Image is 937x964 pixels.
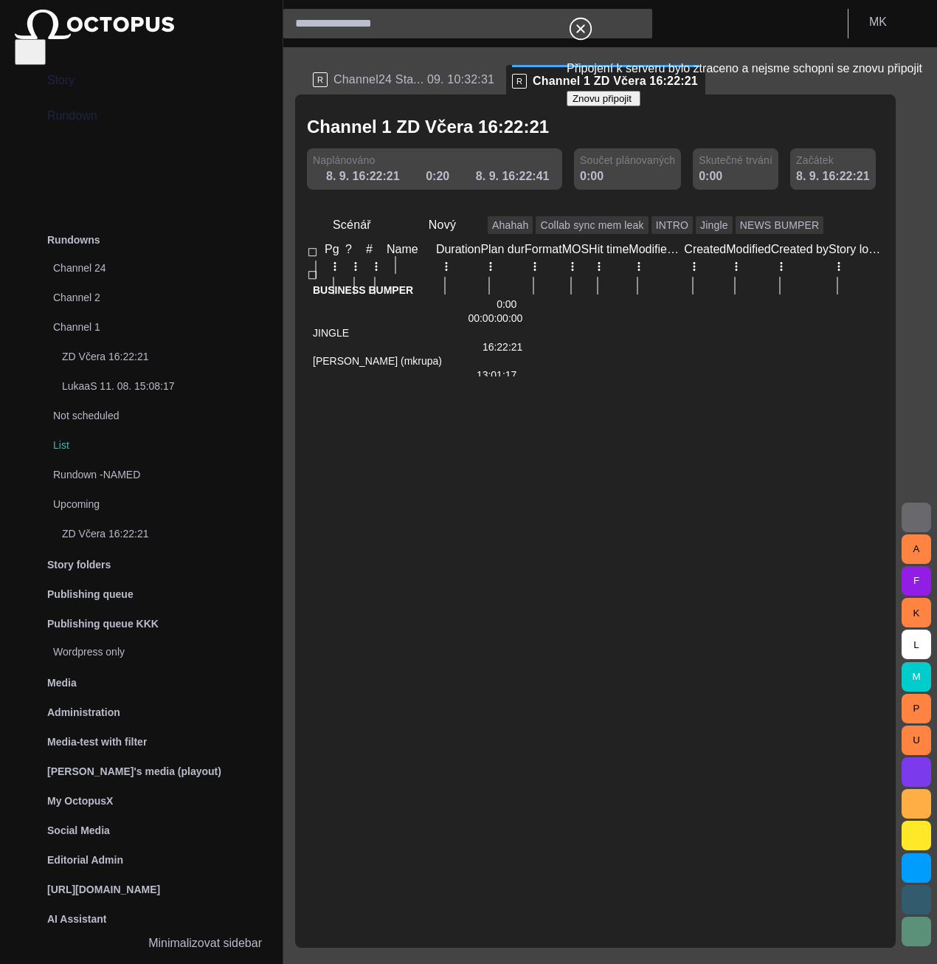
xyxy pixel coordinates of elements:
[902,726,931,755] button: U
[684,243,726,256] div: Created
[589,243,629,256] div: Hit time
[562,243,589,256] div: MOS
[857,9,928,35] button: MK
[589,256,609,277] button: Hit time column menu
[53,644,268,659] p: Wordpress only
[313,72,328,87] p: R
[148,934,262,952] p: Minimalizovat sidebar
[345,256,366,277] button: ? column menu
[62,349,268,364] p: ZD Včera 16:22:21
[47,882,160,897] p: [URL][DOMAIN_NAME]
[47,616,159,631] p: Publishing queue KKK
[15,225,268,929] ul: main menu
[629,243,684,256] div: Modified by
[902,630,931,659] button: L
[796,153,834,168] span: Začátek
[536,216,648,234] button: Collab sync mem leak
[525,256,545,277] button: Format column menu
[829,243,884,256] div: Story locations
[307,117,549,137] h2: Channel 1 ZD Včera 16:22:21
[726,243,770,256] div: Modified
[726,256,747,277] button: Modified column menu
[902,534,931,564] button: A
[53,467,238,482] p: Rundown -NAMED
[15,579,268,609] div: Publishing queue
[313,340,522,354] div: 16:22:21
[35,107,246,125] span: Rundown
[512,74,527,89] p: R
[53,320,238,334] p: Channel 1
[403,212,482,238] button: Nový
[366,256,387,277] button: # column menu
[387,243,436,256] div: Name
[47,587,134,602] p: Publishing queue
[562,256,583,277] button: MOS column menu
[651,216,693,234] button: INTRO
[24,638,268,668] div: Wordpress only
[47,912,106,926] p: AI Assistant
[313,283,522,297] span: BUSINESS BUMPER
[47,233,100,247] p: Rundowns
[796,168,870,185] div: 8. 9. 16:22:21
[24,432,268,461] div: List
[567,60,922,78] p: Připojení k serveru bylo ztraceno a nejsme schopni se znovu připojit
[325,256,345,277] button: Pg column menu
[902,694,931,723] button: P
[47,675,77,690] p: Media
[488,216,533,234] button: Ahahah
[53,408,238,423] p: Not scheduled
[426,168,457,185] div: 0:20
[325,243,345,256] div: Pg
[567,91,640,106] button: Znovu připojit
[829,256,849,277] button: Story locations column menu
[62,526,268,541] p: ZD Včera 16:22:21
[366,243,387,256] div: #
[313,311,522,326] div: 00:00:00:00
[684,256,705,277] button: Created column menu
[307,65,506,94] div: RChannel24 Sta... 09. 10:32:31
[477,368,523,382] div: 13:01:17
[480,256,501,277] button: Plan dur column menu
[32,373,268,402] div: LukaaS 11. 08. 15:08:17
[736,216,824,234] button: NEWS BUMPER
[15,10,174,39] img: Octopus News Room
[436,243,480,256] div: Duration
[629,256,649,277] button: Modified by column menu
[47,764,221,779] p: [PERSON_NAME]'s media (playout)
[53,438,268,452] p: List
[480,243,525,256] div: Plan dur
[47,793,113,808] p: My OctopusX
[525,243,562,256] div: Format
[696,216,733,234] button: Jingle
[902,662,931,692] button: M
[15,668,268,698] div: Media
[15,904,268,934] div: AI Assistant
[699,168,722,185] div: 0:00
[476,168,556,185] div: 8. 9. 16:22:41
[771,243,829,256] div: Created by
[307,212,397,238] button: Scénář
[47,823,110,838] p: Social Media
[15,929,268,958] button: Minimalizovat sidebar
[573,93,632,104] span: Znovu připojit
[313,326,349,340] div: JINGLE
[313,153,375,168] span: Naplánováno
[333,72,494,87] span: Channel24 Sta... 09. 10:32:31
[47,853,123,867] p: Editorial Admin
[32,520,268,550] div: ZD Včera 16:22:21
[47,734,147,749] p: Media-test with filter
[326,168,407,185] div: 8. 9. 16:22:21
[345,243,366,256] div: ?
[580,153,675,168] span: Součet plánovaných
[436,256,457,277] button: Duration column menu
[53,261,238,275] p: Channel 24
[62,379,268,393] p: LukaaS 11. 08. 15:08:17
[533,74,698,89] span: Channel 1 ZD Včera 16:22:21
[53,290,238,305] p: Channel 2
[15,875,268,904] div: [URL][DOMAIN_NAME]
[35,72,246,89] span: Story
[699,153,772,168] span: Skutečné trvání
[15,727,268,757] div: Media-test with filter
[580,168,604,185] div: 0:00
